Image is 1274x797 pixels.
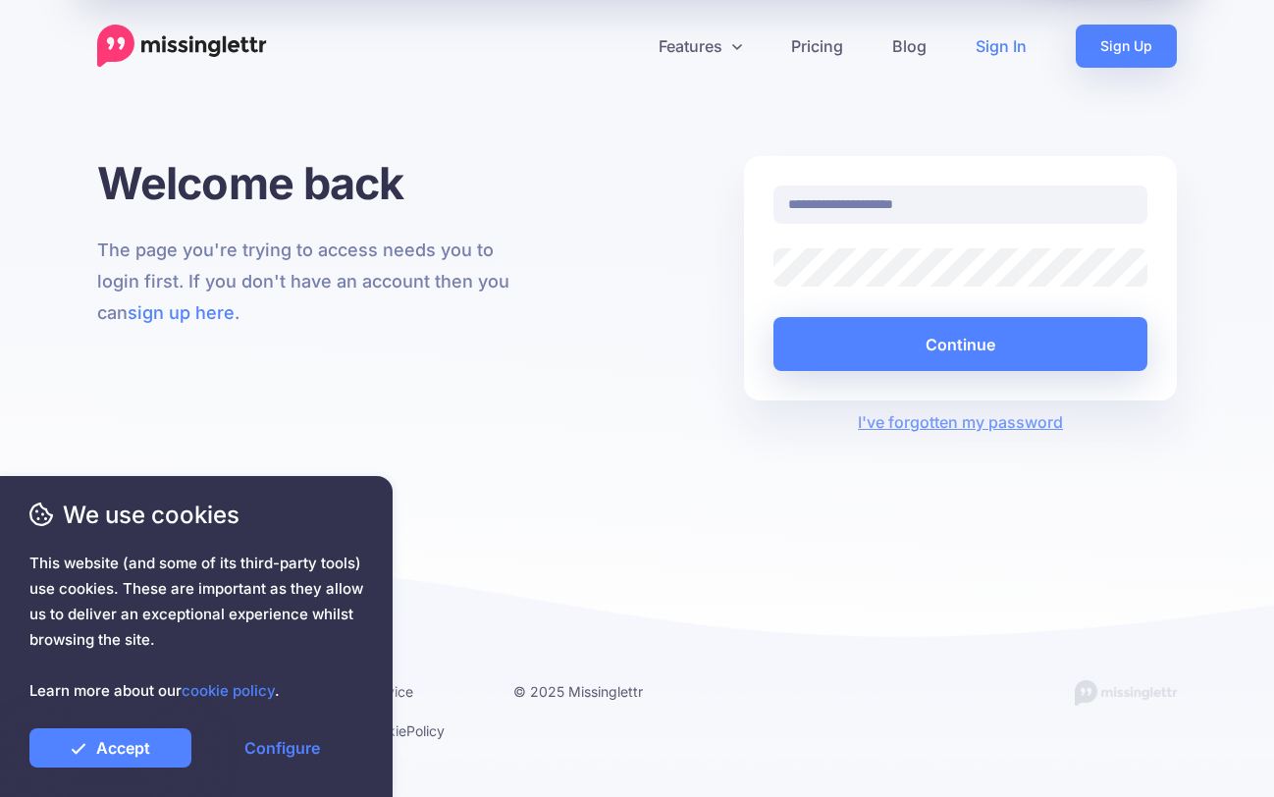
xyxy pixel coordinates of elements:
[1076,25,1177,68] a: Sign Up
[182,681,275,700] a: cookie policy
[97,156,530,210] h1: Welcome back
[29,728,191,768] a: Accept
[29,498,363,532] span: We use cookies
[128,302,235,323] a: sign up here
[634,25,767,68] a: Features
[951,25,1051,68] a: Sign In
[201,728,363,768] a: Configure
[868,25,951,68] a: Blog
[513,679,692,704] li: © 2025 Missinglettr
[305,718,484,743] li: & Policy
[767,25,868,68] a: Pricing
[29,551,363,704] span: This website (and some of its third-party tools) use cookies. These are important as they allow u...
[773,317,1147,371] button: Continue
[97,235,530,329] p: The page you're trying to access needs you to login first. If you don't have an account then you ...
[858,412,1063,432] a: I've forgotten my password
